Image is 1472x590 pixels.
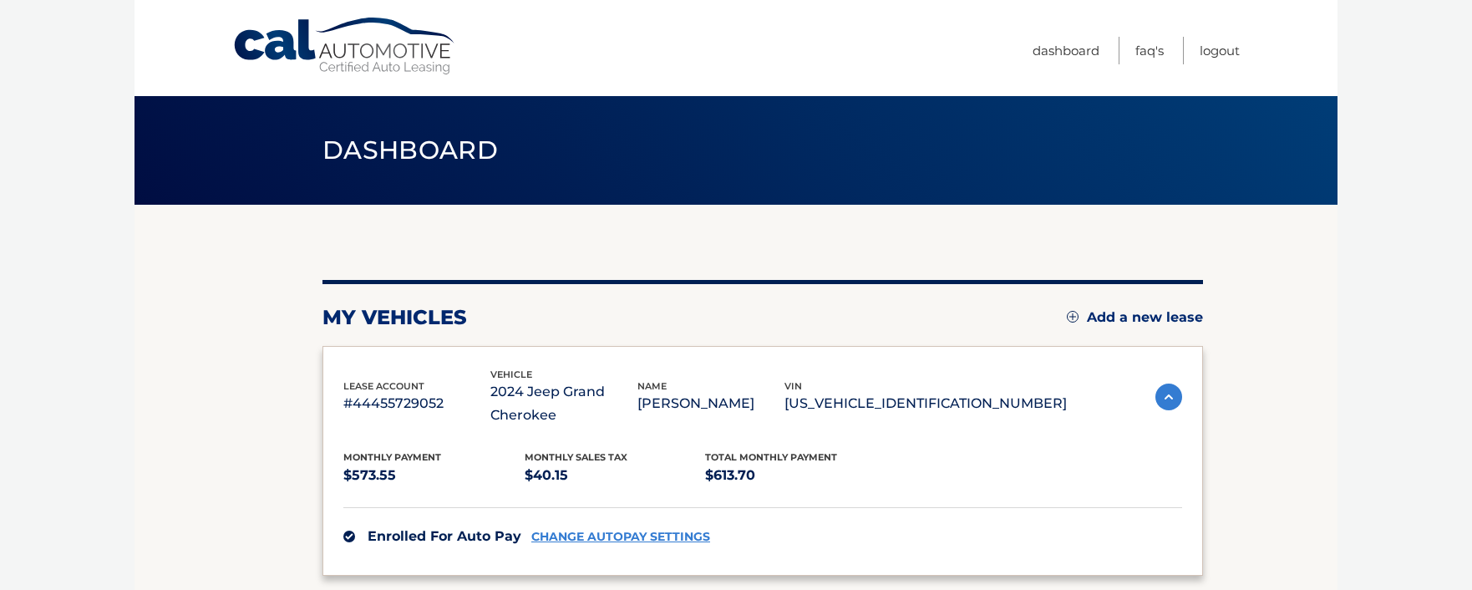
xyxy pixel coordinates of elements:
p: [PERSON_NAME] [637,392,784,415]
span: Dashboard [322,135,498,165]
span: Total Monthly Payment [705,451,837,463]
a: Add a new lease [1067,309,1203,326]
p: 2024 Jeep Grand Cherokee [490,380,637,427]
p: #44455729052 [343,392,490,415]
a: Dashboard [1033,37,1099,64]
img: accordion-active.svg [1155,384,1182,410]
span: vehicle [490,369,532,380]
a: Logout [1200,37,1240,64]
span: lease account [343,380,424,392]
a: FAQ's [1135,37,1164,64]
span: Monthly sales Tax [525,451,627,463]
p: $40.15 [525,464,706,487]
img: add.svg [1067,311,1079,323]
span: Monthly Payment [343,451,441,463]
span: Enrolled For Auto Pay [368,528,521,544]
p: $573.55 [343,464,525,487]
a: CHANGE AUTOPAY SETTINGS [531,530,710,544]
p: [US_VEHICLE_IDENTIFICATION_NUMBER] [784,392,1067,415]
img: check.svg [343,531,355,542]
h2: my vehicles [322,305,467,330]
span: vin [784,380,802,392]
span: name [637,380,667,392]
a: Cal Automotive [232,17,458,76]
p: $613.70 [705,464,886,487]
